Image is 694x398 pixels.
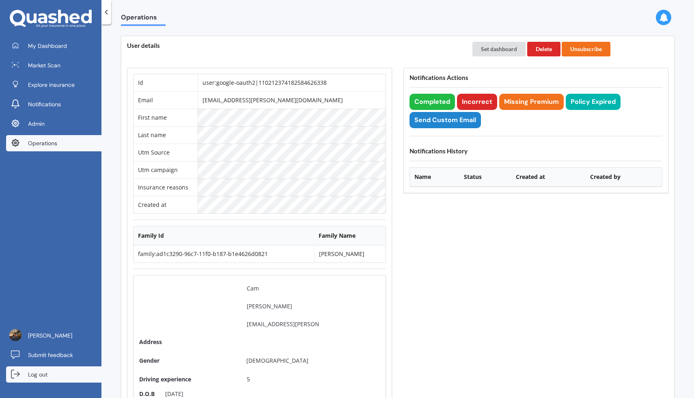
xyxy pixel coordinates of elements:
a: Log out [6,366,101,383]
button: Missing Premium [499,94,564,110]
a: My Dashboard [6,38,101,54]
th: Name [410,168,459,187]
h4: User details [127,42,461,49]
div: D.O.B [139,390,155,398]
button: Set dashboard [472,42,526,56]
img: ACg8ocJLa-csUtcL-80ItbA20QSwDJeqfJvWfn8fgM9RBEIPTcSLDHdf=s96-c [9,329,22,341]
th: Created at [511,168,585,187]
a: [PERSON_NAME] [6,327,101,344]
td: family:ad1c3290-96c7-11f0-b187-b1e4626d0821 [134,245,314,262]
td: Last name [134,126,198,144]
td: user:google-oauth2|110212374182584626338 [198,74,386,91]
button: Unsubscribe [562,42,610,56]
span: Admin [28,120,45,128]
span: Operations [28,139,57,147]
input: Driving experience [239,372,327,387]
span: Driving experience [139,375,235,383]
span: Notifications [28,100,61,108]
th: Created by [586,168,662,187]
th: Status [459,168,511,187]
button: Delete [527,42,560,56]
span: My Dashboard [28,42,67,50]
a: Explore insurance [6,77,101,93]
th: Family Id [134,226,314,245]
span: Operations [121,13,166,24]
button: Incorrect [457,94,497,110]
span: Market Scan [28,61,60,69]
span: Address [139,338,235,346]
button: Policy Expired [566,94,621,110]
td: [PERSON_NAME] [314,245,386,262]
a: Market Scan [6,57,101,73]
td: Utm Source [134,144,198,161]
h4: Notifications History [410,147,662,155]
td: First name [134,109,198,126]
td: Created at [134,196,198,213]
td: Id [134,74,198,91]
th: Family Name [314,226,386,245]
a: Operations [6,135,101,151]
div: [DATE] [159,390,190,398]
span: Log out [28,370,47,379]
a: Submit feedback [6,347,101,363]
td: Utm campaign [134,161,198,179]
td: Email [134,91,198,109]
a: Admin [6,116,101,132]
button: Completed [410,94,455,110]
span: Submit feedback [28,351,73,359]
h4: Notifications Actions [410,74,662,82]
button: Send Custom Email [410,112,481,128]
span: Explore insurance [28,81,75,89]
input: Address [239,335,327,349]
span: [PERSON_NAME] [28,331,72,340]
span: Gender [139,357,159,364]
td: Insurance reasons [134,179,198,196]
a: Notifications [6,96,101,112]
td: [EMAIL_ADDRESS][PERSON_NAME][DOMAIN_NAME] [198,91,386,109]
